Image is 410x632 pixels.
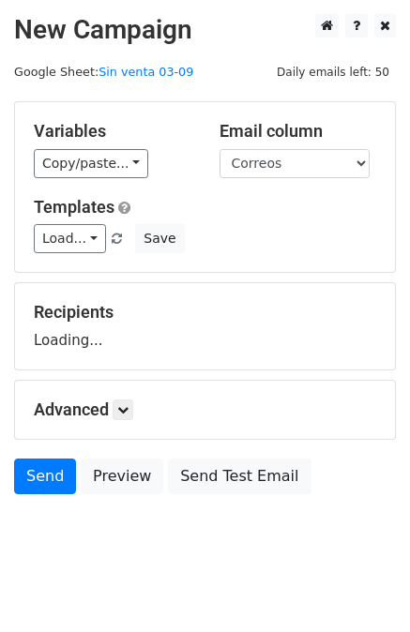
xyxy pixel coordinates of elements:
[34,302,376,351] div: Loading...
[14,14,396,46] h2: New Campaign
[14,459,76,494] a: Send
[34,197,114,217] a: Templates
[168,459,311,494] a: Send Test Email
[34,399,376,420] h5: Advanced
[34,224,106,253] a: Load...
[14,65,193,79] small: Google Sheet:
[34,302,376,323] h5: Recipients
[270,65,396,79] a: Daily emails left: 50
[270,62,396,83] span: Daily emails left: 50
[81,459,163,494] a: Preview
[34,149,148,178] a: Copy/paste...
[34,121,191,142] h5: Variables
[135,224,184,253] button: Save
[220,121,377,142] h5: Email column
[99,65,193,79] a: Sin venta 03-09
